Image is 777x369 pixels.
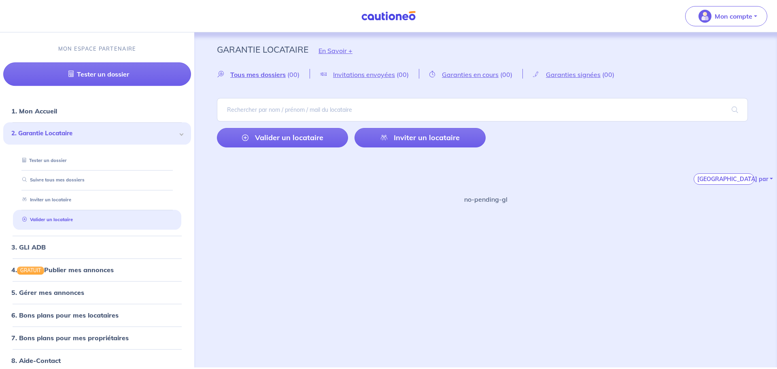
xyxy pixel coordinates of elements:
div: Inviter un locataire [13,193,181,207]
span: (00) [500,70,512,79]
div: 4.GRATUITPublier mes annonces [3,262,191,278]
div: 2. Garantie Locataire [3,122,191,145]
a: 4.GRATUITPublier mes annonces [11,266,114,274]
button: illu_account_valid_menu.svgMon compte [685,6,767,26]
a: Tester un dossier [3,62,191,86]
span: Tous mes dossiers [230,70,286,79]
a: 6. Bons plans pour mes locataires [11,311,119,319]
div: 3. GLI ADB [3,239,191,255]
div: 6. Bons plans pour mes locataires [3,307,191,323]
a: 5. Gérer mes annonces [11,288,84,296]
p: Garantie Locataire [217,42,308,57]
a: Valider un locataire [19,217,73,222]
div: 5. Gérer mes annonces [3,284,191,301]
img: Cautioneo [358,11,419,21]
div: 1. Mon Accueil [3,103,191,119]
p: Mon compte [715,11,752,21]
span: (00) [602,70,614,79]
a: 3. GLI ADB [11,243,46,251]
span: 2. Garantie Locataire [11,129,177,138]
a: Inviter un locataire [355,128,486,147]
div: Valider un locataire [13,213,181,226]
span: search [722,98,748,121]
button: En Savoir + [308,39,363,62]
div: Tester un dossier [13,154,181,167]
a: Inviter un locataire [19,197,71,203]
div: Suivre tous mes dossiers [13,174,181,187]
a: Garanties en cours(00) [419,70,522,78]
a: Garanties signées(00) [523,70,624,78]
a: 1. Mon Accueil [11,107,57,115]
a: Invitations envoyées(00) [310,70,419,78]
p: MON ESPACE PARTENAIRE [58,45,136,53]
a: 7. Bons plans pour mes propriétaires [11,334,129,342]
a: Suivre tous mes dossiers [19,177,85,183]
span: Invitations envoyées [333,70,395,79]
a: Valider un locataire [217,128,348,147]
div: 7. Bons plans pour mes propriétaires [3,330,191,346]
a: Tous mes dossiers(00) [217,70,310,78]
input: Rechercher par nom / prénom / mail du locataire [217,98,748,122]
span: Garanties en cours [442,70,499,79]
a: Tester un dossier [19,158,67,163]
span: Garanties signées [546,70,601,79]
div: 8. Aide-Contact [3,352,191,369]
span: (00) [287,70,299,79]
span: (00) [397,70,409,79]
button: [GEOGRAPHIC_DATA] par [694,173,754,185]
a: 8. Aide-Contact [11,356,61,365]
p: no-pending-gl [464,194,507,204]
img: illu_account_valid_menu.svg [698,10,711,23]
